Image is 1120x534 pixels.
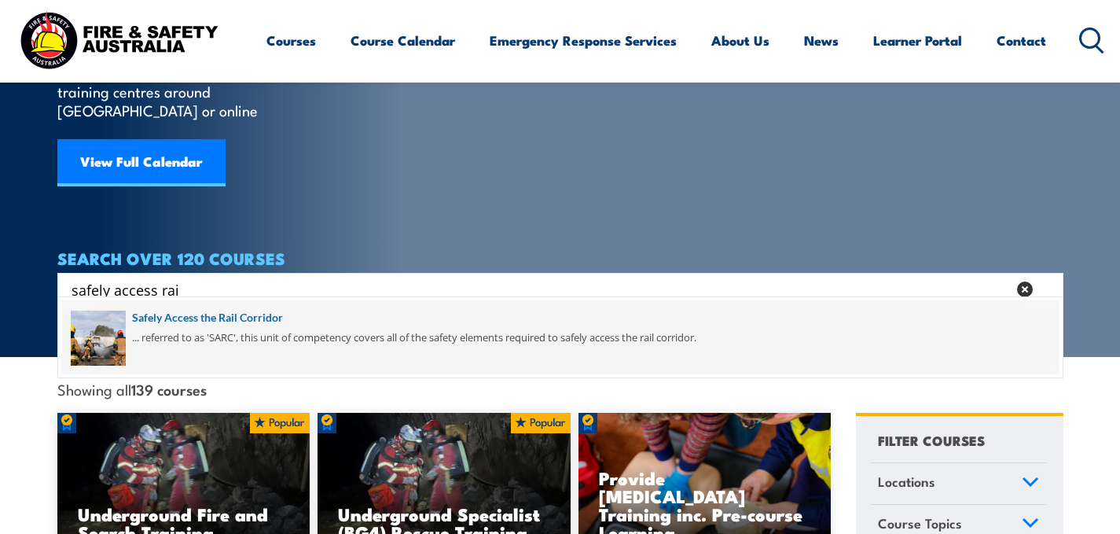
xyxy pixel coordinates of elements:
[266,20,316,61] a: Courses
[351,20,455,61] a: Course Calendar
[878,513,962,534] span: Course Topics
[75,278,1010,300] form: Search form
[873,20,962,61] a: Learner Portal
[57,381,207,397] span: Showing all
[72,278,1007,301] input: Search input
[871,463,1046,504] a: Locations
[878,471,935,492] span: Locations
[57,44,344,120] p: Find a course thats right for you and your team. We can train on your worksite, in our training c...
[57,139,226,186] a: View Full Calendar
[711,20,769,61] a: About Us
[490,20,677,61] a: Emergency Response Services
[71,309,1050,326] a: Safely Access the Rail Corridor
[57,249,1063,267] h4: SEARCH OVER 120 COURSES
[804,20,839,61] a: News
[878,429,985,451] h4: FILTER COURSES
[997,20,1046,61] a: Contact
[1036,278,1058,300] button: Search magnifier button
[131,378,207,400] strong: 139 courses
